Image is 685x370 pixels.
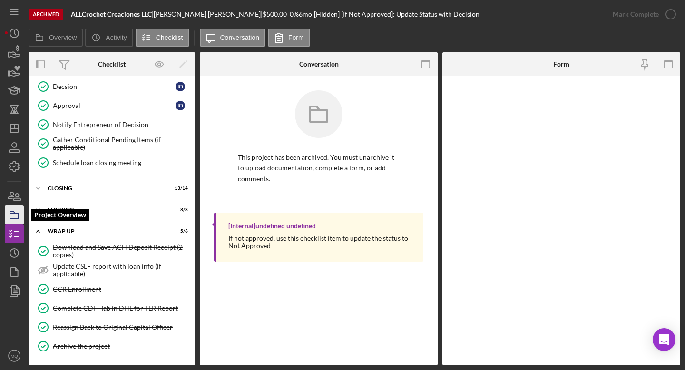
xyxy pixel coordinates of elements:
div: $500.00 [263,10,290,18]
div: 13 / 14 [171,185,188,191]
div: Approval [53,102,176,109]
div: I O [176,82,185,91]
a: DecsionIO [33,77,190,96]
label: Activity [106,34,127,41]
div: Complete CDFI Tab in DHL for TLR Report [53,304,190,312]
div: | [71,10,154,18]
button: Form [268,29,310,47]
a: Reassign Back to Original Capital Officer [33,318,190,337]
div: If not approved, use this checklist item to update the status to Not Approved [228,234,414,250]
label: Conversation [220,34,260,41]
div: Archived [29,9,63,20]
label: Checklist [156,34,183,41]
a: Complete CDFI Tab in DHL for TLR Report [33,299,190,318]
a: Notify Entrepreneur of Decision [33,115,190,134]
div: | [Hidden] [If Not Approved]: Update Status with Decision [312,10,479,18]
button: Activity [85,29,133,47]
div: Archive the project [53,342,190,350]
a: Gather Conditional Pending Items (if applicable) [33,134,190,153]
div: Open Intercom Messenger [653,328,675,351]
button: Mark Complete [603,5,680,24]
text: MQ [10,353,18,359]
div: [PERSON_NAME] [PERSON_NAME] | [154,10,263,18]
div: Decsion [53,83,176,90]
div: closing [48,185,164,191]
a: Update CSLF report with loan info (if applicable) [33,261,190,280]
div: [Internal] undefined undefined [228,222,316,230]
div: 5 / 6 [171,228,188,234]
div: FUNDING [48,207,164,213]
div: Mark Complete [613,5,659,24]
label: Form [288,34,304,41]
div: I O [176,101,185,110]
a: CCR Enrollment [33,280,190,299]
div: WRAP UP [48,228,164,234]
label: Overview [49,34,77,41]
div: 6 mo [299,10,312,18]
div: Checklist [98,60,126,68]
div: 8 / 8 [171,207,188,213]
div: CCR Enrollment [53,285,190,293]
a: ApprovalIO [33,96,190,115]
div: Form [553,60,569,68]
div: Reassign Back to Original Capital Officer [53,323,190,331]
button: Overview [29,29,83,47]
button: Checklist [136,29,189,47]
div: 0 % [290,10,299,18]
a: Download and Save ACH Deposit Receipt (2 copies) [33,242,190,261]
div: Update CSLF report with loan info (if applicable) [53,263,190,278]
a: Archive the project [33,337,190,356]
b: ALLCrochet Creaciones LLC [71,10,152,18]
div: Notify Entrepreneur of Decision [53,121,190,128]
div: Conversation [299,60,339,68]
div: Download and Save ACH Deposit Receipt (2 copies) [53,243,190,259]
p: This project has been archived. You must unarchive it to upload documentation, complete a form, o... [238,152,400,184]
div: Gather Conditional Pending Items (if applicable) [53,136,190,151]
a: Schedule loan closing meeting [33,153,190,172]
button: MQ [5,346,24,365]
div: Schedule loan closing meeting [53,159,190,166]
button: Conversation [200,29,266,47]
